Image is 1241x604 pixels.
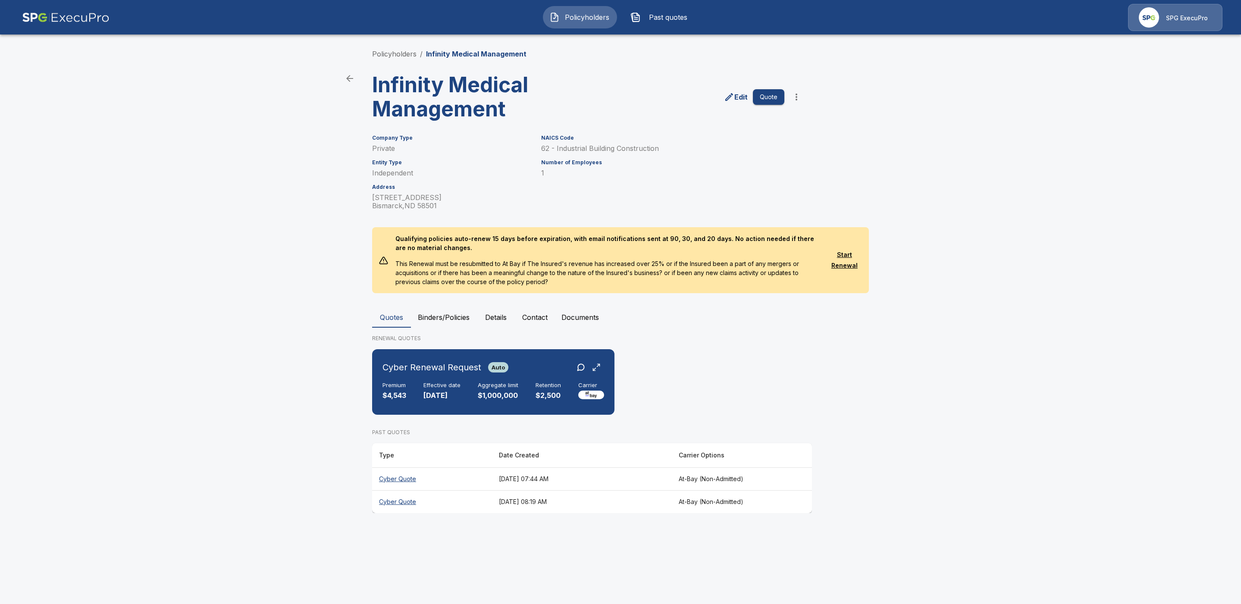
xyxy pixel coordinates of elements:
[549,12,560,22] img: Policyholders Icon
[672,443,812,468] th: Carrier Options
[788,88,805,106] button: more
[372,490,492,513] th: Cyber Quote
[411,307,476,328] button: Binders/Policies
[372,335,869,342] p: RENEWAL QUOTES
[536,391,561,401] p: $2,500
[372,144,531,153] p: Private
[722,90,749,104] a: edit
[827,247,862,273] button: Start Renewal
[492,443,672,468] th: Date Created
[541,144,784,153] p: 62 - Industrial Building Construction
[372,443,492,468] th: Type
[382,382,406,389] h6: Premium
[426,49,526,59] p: Infinity Medical Management
[672,490,812,513] th: At-Bay (Non-Admitted)
[341,70,358,87] a: back
[672,467,812,490] th: At-Bay (Non-Admitted)
[492,490,672,513] th: [DATE] 08:19 AM
[753,89,784,105] button: Quote
[543,6,617,28] button: Policyholders IconPolicyholders
[630,12,641,22] img: Past quotes Icon
[478,382,518,389] h6: Aggregate limit
[476,307,515,328] button: Details
[734,92,748,102] p: Edit
[372,160,531,166] h6: Entity Type
[563,12,611,22] span: Policyholders
[536,382,561,389] h6: Retention
[389,259,827,293] p: This Renewal must be resubmitted to At Bay if The Insured's revenue has increased over 25% or if ...
[372,135,531,141] h6: Company Type
[372,443,812,513] table: responsive table
[372,73,585,121] h3: Infinity Medical Management
[578,391,604,399] img: Carrier
[420,49,423,59] li: /
[1128,4,1222,31] a: Agency IconSPG ExecuPro
[541,160,784,166] h6: Number of Employees
[1166,14,1208,22] p: SPG ExecuPro
[541,169,784,177] p: 1
[555,307,606,328] button: Documents
[372,194,531,210] p: [STREET_ADDRESS] Bismarck , ND 58501
[372,184,531,190] h6: Address
[22,4,110,31] img: AA Logo
[578,382,604,389] h6: Carrier
[372,49,526,59] nav: breadcrumb
[515,307,555,328] button: Contact
[423,391,461,401] p: [DATE]
[372,307,869,328] div: policyholder tabs
[372,169,531,177] p: Independent
[644,12,692,22] span: Past quotes
[372,50,417,58] a: Policyholders
[492,467,672,490] th: [DATE] 07:44 AM
[372,467,492,490] th: Cyber Quote
[541,135,784,141] h6: NAICS Code
[624,6,698,28] button: Past quotes IconPast quotes
[382,360,481,374] h6: Cyber Renewal Request
[1139,7,1159,28] img: Agency Icon
[372,429,812,436] p: PAST QUOTES
[478,391,518,401] p: $1,000,000
[423,382,461,389] h6: Effective date
[372,307,411,328] button: Quotes
[389,227,827,259] p: Qualifying policies auto-renew 15 days before expiration, with email notifications sent at 90, 30...
[382,391,406,401] p: $4,543
[488,364,508,371] span: Auto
